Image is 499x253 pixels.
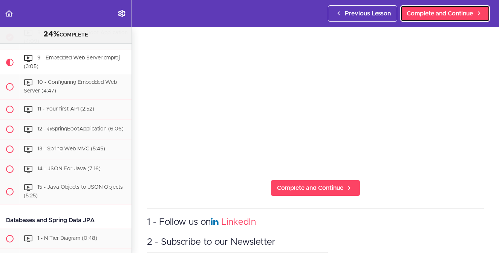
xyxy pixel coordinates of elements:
span: 12 - @SpringBootApplication (6:06) [37,126,124,132]
span: Complete and Continue [407,9,473,18]
span: Previous Lesson [345,9,391,18]
span: 24% [43,30,60,38]
a: Complete and Continue [271,180,360,196]
a: LinkedIn [221,218,256,227]
svg: Back to course curriculum [5,9,14,18]
span: Complete and Continue [277,183,343,192]
svg: Settings Menu [117,9,126,18]
span: 15 - Java Objects to JSON Objects (5:25) [24,185,123,198]
span: 13 - Spring Web MVC (5:45) [37,146,105,151]
span: 1 - N Tier Diagram (0:48) [37,236,97,241]
span: 10 - Configuring Embedded Web Server (4:47) [24,80,117,94]
span: 9 - Embedded Web Server.cmproj (3:05) [24,55,120,69]
h3: 1 - Follow us on [147,216,484,229]
div: COMPLETE [9,30,122,39]
h3: 2 - Subscribe to our Newsletter [147,236,484,248]
a: Complete and Continue [400,5,490,22]
span: 14 - JSON For Java (7:16) [37,166,101,171]
a: Previous Lesson [328,5,397,22]
span: 11 - Your first API (2:52) [37,106,94,112]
